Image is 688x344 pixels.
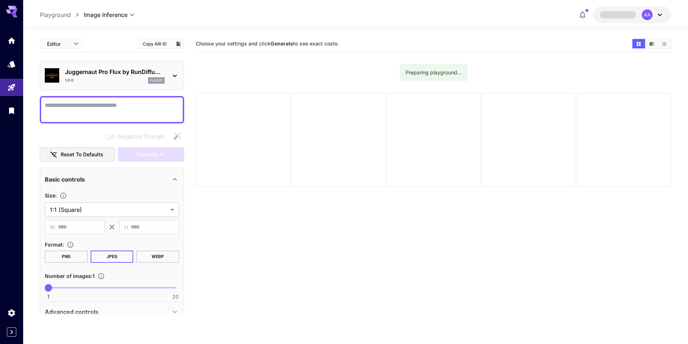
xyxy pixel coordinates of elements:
[7,308,16,317] div: Settings
[47,40,69,48] span: Editor
[136,251,179,263] button: WEBP
[124,223,128,231] span: H
[45,251,88,263] button: PNG
[271,40,293,47] b: Generate
[95,273,108,280] button: Specify how many images to generate in a single request. Each image generation will be charged se...
[7,36,16,45] div: Home
[45,273,95,279] span: Number of images : 1
[45,171,179,188] div: Basic controls
[57,192,70,199] button: Adjust the dimensions of the generated image by specifying its width and height in pixels, or sel...
[642,9,653,20] div: AA
[45,308,99,316] p: Advanced controls
[45,241,64,248] span: Format :
[593,6,671,23] button: AA
[645,39,658,48] button: Show images in video view
[658,39,671,48] button: Show images in list view
[45,175,85,184] p: Basic controls
[50,205,168,214] span: 1:1 (Square)
[65,68,165,76] p: Juggernaut Pro Flux by RunDiffu...
[45,192,57,199] span: Size :
[91,251,134,263] button: JPEG
[406,66,462,79] div: Preparing playground...
[632,39,645,48] button: Show images in grid view
[65,78,74,83] p: 1.0.0
[45,65,179,87] div: Juggernaut Pro Flux by RunDiffu...1.0.0flux1d
[7,60,16,69] div: Models
[47,293,49,300] span: 1
[50,223,55,231] span: W
[7,327,16,337] button: Expand sidebar
[104,132,170,141] span: Negative prompts are not compatible with the selected model.
[175,39,182,48] button: Add to library
[7,106,16,115] div: Library
[40,10,71,19] a: Playground
[84,10,127,19] span: Image Inference
[138,39,171,49] button: Copy AIR ID
[45,303,179,321] div: Advanced controls
[7,83,16,92] div: Playground
[632,38,671,49] div: Show images in grid viewShow images in video viewShow images in list view
[172,293,179,300] span: 20
[40,10,84,19] nav: breadcrumb
[64,241,77,248] button: Choose the file format for the output image.
[150,78,163,83] p: flux1d
[118,132,164,141] span: Negative Prompt
[40,147,115,162] button: Reset to defaults
[196,40,339,47] span: Choose your settings and click to see exact costs.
